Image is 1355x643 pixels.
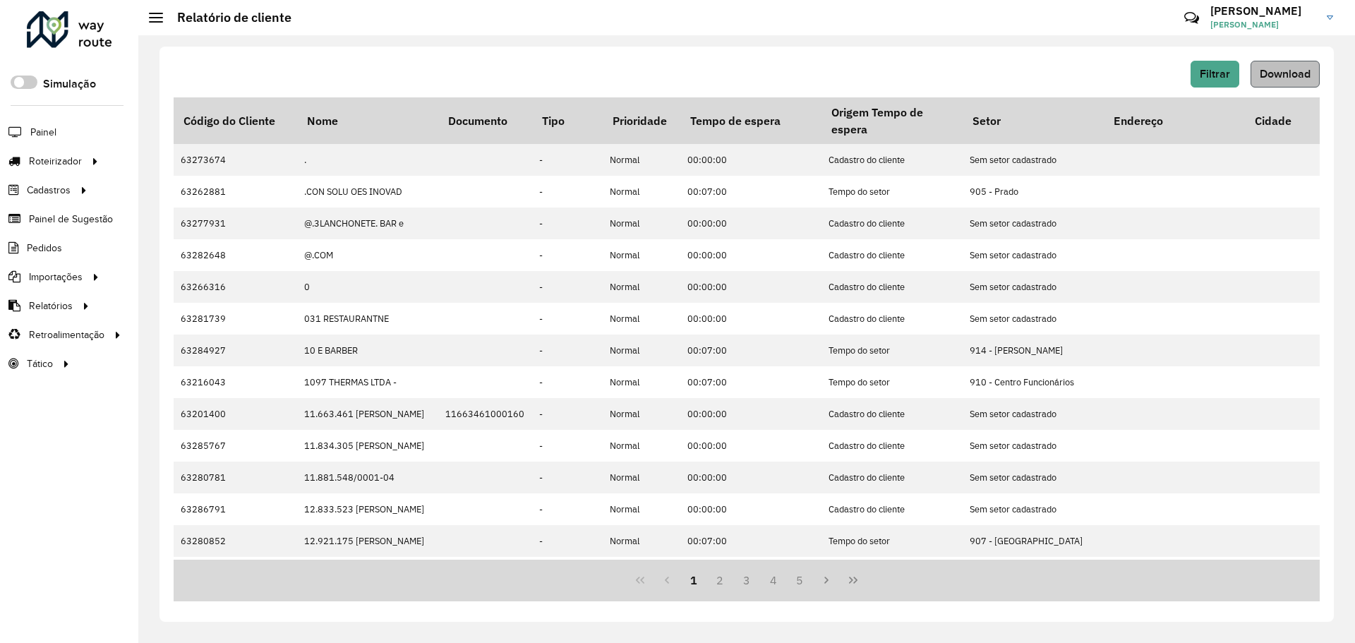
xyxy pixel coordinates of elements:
td: 63273674 [174,144,297,176]
span: Relatórios [29,299,73,313]
td: Cadastro do cliente [821,144,963,176]
td: - [532,239,603,271]
span: Tático [27,356,53,371]
td: 12.833.523 [PERSON_NAME] [297,493,438,525]
td: 63201400 [174,398,297,430]
td: - [532,493,603,525]
button: 5 [787,567,814,594]
td: - [532,366,603,398]
span: Painel [30,125,56,140]
td: Normal [603,144,680,176]
td: Tempo do setor [821,176,963,208]
td: - [532,303,603,335]
button: Download [1251,61,1320,88]
td: 11.834.305 [PERSON_NAME] [297,430,438,462]
th: Documento [438,97,532,144]
td: 11.663.461 [PERSON_NAME] [297,398,438,430]
td: Sem setor cadastrado [963,462,1104,493]
button: 3 [733,567,760,594]
td: Tempo do setor [821,525,963,557]
button: Last Page [840,567,867,594]
td: 63284927 [174,335,297,366]
td: 63281739 [174,303,297,335]
td: Cadastro do cliente [821,303,963,335]
td: 00:00:00 [680,144,821,176]
button: 1 [680,567,707,594]
td: 63216043 [174,366,297,398]
td: Cadastro do cliente [821,430,963,462]
td: 00:00:00 [680,208,821,239]
td: Normal [603,493,680,525]
td: 63277931 [174,208,297,239]
td: Cadastro do cliente [821,462,963,493]
span: [PERSON_NAME] [1210,18,1316,31]
td: 63280852 [174,525,297,557]
td: 63285767 [174,430,297,462]
td: Normal [603,303,680,335]
td: 00:00:00 [680,398,821,430]
th: Tipo [532,97,603,144]
td: 11663461000160 [438,398,532,430]
th: Nome [297,97,438,144]
td: 907 - [GEOGRAPHIC_DATA] [963,525,1104,557]
td: Normal [603,462,680,493]
td: Normal [603,557,680,589]
td: Sem setor cadastrado [963,493,1104,525]
td: 10 E BARBER [297,335,438,366]
th: Tempo de espera [680,97,821,144]
td: Sem setor cadastrado [963,239,1104,271]
span: Retroalimentação [29,327,104,342]
th: Prioridade [603,97,680,144]
span: Importações [29,270,83,284]
td: Sem setor cadastrado [963,303,1104,335]
button: 4 [760,567,787,594]
td: 00:07:00 [680,525,821,557]
td: 910 - Centro Funcionários [963,366,1104,398]
td: - [532,557,603,589]
td: 12.921.175 [PERSON_NAME] [297,525,438,557]
td: 00:07:00 [680,176,821,208]
td: 63280781 [174,462,297,493]
button: Filtrar [1191,61,1239,88]
td: - [532,335,603,366]
td: - [532,176,603,208]
td: Normal [603,271,680,303]
th: Origem Tempo de espera [821,97,963,144]
td: 00:00:00 [680,239,821,271]
h3: [PERSON_NAME] [1210,4,1316,18]
td: - [532,462,603,493]
td: Sem setor cadastrado [963,557,1104,589]
label: Simulação [43,76,96,92]
td: 914 - [PERSON_NAME] [963,335,1104,366]
td: 63291934 [174,557,297,589]
td: 00:00:00 [680,271,821,303]
td: 63286791 [174,493,297,525]
h2: Relatório de cliente [163,10,291,25]
td: .CON SOLU OES INOVAD [297,176,438,208]
span: Cadastros [27,183,71,198]
td: 63262881 [174,176,297,208]
td: 00:07:00 [680,366,821,398]
td: 0 [297,271,438,303]
td: Normal [603,176,680,208]
td: - [532,398,603,430]
th: Setor [963,97,1104,144]
td: 00:07:00 [680,335,821,366]
td: - [532,430,603,462]
td: Normal [603,430,680,462]
td: - [532,208,603,239]
td: Sem setor cadastrado [963,144,1104,176]
th: Código do Cliente [174,97,297,144]
td: 63282648 [174,239,297,271]
td: Tempo do setor [821,366,963,398]
span: Filtrar [1200,68,1230,80]
td: @.COM [297,239,438,271]
td: Normal [603,335,680,366]
td: Cadastro do cliente [821,557,963,589]
span: Roteirizador [29,154,82,169]
a: Contato Rápido [1176,3,1207,33]
span: Pedidos [27,241,62,256]
button: 2 [706,567,733,594]
button: Next Page [813,567,840,594]
td: Normal [603,366,680,398]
